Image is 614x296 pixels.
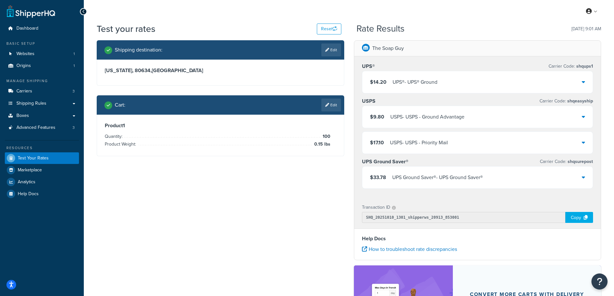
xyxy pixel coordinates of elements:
[18,179,35,185] span: Analytics
[5,122,79,134] li: Advanced Features
[370,78,386,86] span: $14.20
[370,113,384,120] span: $9.80
[362,245,457,253] a: How to troubleshoot rate discrepancies
[18,156,49,161] span: Test Your Rates
[5,41,79,46] div: Basic Setup
[362,63,375,70] h3: UPS®
[372,44,404,53] p: The Soap Guy
[540,157,593,166] p: Carrier Code:
[5,110,79,122] a: Boxes
[73,89,75,94] span: 3
[5,60,79,72] a: Origins1
[5,122,79,134] a: Advanced Features3
[392,173,483,182] div: UPS Ground Saver® - UPS Ground Saver®
[105,122,336,129] h3: Product 1
[321,43,341,56] a: Edit
[105,141,138,148] span: Product Weight:
[362,98,375,104] h3: USPS
[16,89,32,94] span: Carriers
[5,48,79,60] li: Websites
[115,47,162,53] h2: Shipping destination :
[565,212,593,223] div: Copy
[73,51,75,57] span: 1
[5,176,79,188] a: Analytics
[370,174,386,181] span: $33.78
[5,60,79,72] li: Origins
[16,113,29,119] span: Boxes
[5,152,79,164] a: Test Your Rates
[5,164,79,176] a: Marketplace
[115,102,125,108] h2: Cart :
[105,67,336,74] h3: [US_STATE], 80634 , [GEOGRAPHIC_DATA]
[321,99,341,111] a: Edit
[18,191,39,197] span: Help Docs
[362,158,408,165] h3: UPS Ground Saver®
[16,125,55,130] span: Advanced Features
[540,97,593,106] p: Carrier Code:
[390,112,464,121] div: USPS - USPS - Ground Advantage
[313,140,330,148] span: 0.15 lbs
[362,235,593,243] h4: Help Docs
[5,78,79,84] div: Manage Shipping
[356,24,404,34] h2: Rate Results
[5,85,79,97] a: Carriers3
[5,48,79,60] a: Websites1
[566,158,593,165] span: shqsurepost
[16,101,46,106] span: Shipping Rules
[97,23,155,35] h1: Test your rates
[105,133,124,140] span: Quantity:
[362,203,390,212] p: Transaction ID
[5,23,79,34] a: Dashboard
[390,138,448,147] div: USPS - USPS - Priority Mail
[5,85,79,97] li: Carriers
[370,139,384,146] span: $17.10
[393,78,437,87] div: UPS® - UPS® Ground
[73,63,75,69] span: 1
[5,98,79,110] a: Shipping Rules
[16,26,38,31] span: Dashboard
[5,188,79,200] a: Help Docs
[5,145,79,151] div: Resources
[16,63,31,69] span: Origins
[571,24,601,33] p: [DATE] 9:01 AM
[18,167,42,173] span: Marketplace
[317,24,341,34] button: Reset
[549,62,593,71] p: Carrier Code:
[566,98,593,104] span: shqeasyship
[73,125,75,130] span: 3
[321,133,330,140] span: 100
[591,273,608,290] button: Open Resource Center
[575,63,593,70] span: shqups1
[16,51,34,57] span: Websites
